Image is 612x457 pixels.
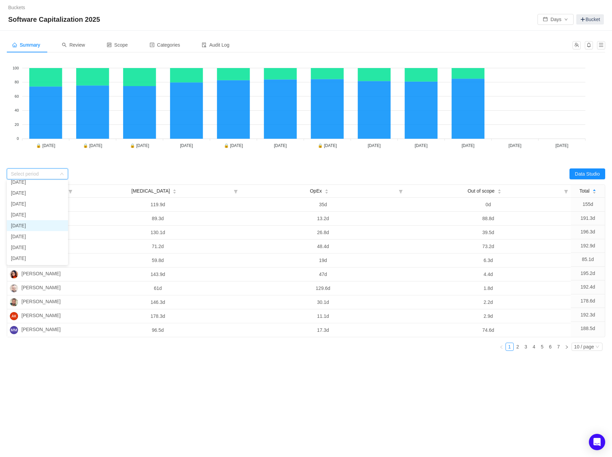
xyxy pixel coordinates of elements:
[514,343,522,350] a: 2
[231,185,241,197] i: icon: filter
[15,123,19,127] tspan: 20
[7,198,68,209] li: [DATE]
[406,267,571,281] td: 4.4d
[571,253,605,267] td: 85.1d
[75,240,241,254] td: 71.2d
[325,189,328,191] i: icon: caret-up
[547,343,554,350] a: 6
[7,209,68,220] li: [DATE]
[17,136,19,141] tspan: 0
[325,191,328,193] i: icon: caret-down
[585,41,593,49] button: icon: bell
[241,323,406,337] td: 17.3d
[569,168,605,179] button: Data Studio
[571,239,605,253] td: 192.9d
[396,185,406,197] i: icon: filter
[10,284,18,292] img: SH
[497,191,501,193] i: icon: caret-down
[10,326,18,334] img: MM
[571,267,605,281] td: 195.2d
[107,43,112,47] i: icon: control
[539,343,546,350] a: 5
[66,185,75,197] i: icon: filter
[21,312,61,320] span: [PERSON_NAME]
[555,343,562,350] a: 7
[241,240,406,254] td: 48.4d
[563,343,571,351] li: Next Page
[530,343,538,350] a: 4
[592,191,596,193] i: icon: caret-down
[561,185,571,197] i: icon: filter
[75,323,241,337] td: 96.5d
[150,43,154,47] i: icon: profile
[241,254,406,267] td: 19d
[15,108,19,112] tspan: 40
[368,143,381,148] tspan: [DATE]
[406,240,571,254] td: 73.2d
[83,143,102,148] tspan: 🔒 [DATE]
[241,281,406,295] td: 129.6d
[576,14,604,25] a: Bucket
[579,187,590,195] span: Total
[241,198,406,212] td: 35d
[556,143,568,148] tspan: [DATE]
[571,322,605,336] td: 188.5d
[592,188,596,193] div: Sort
[499,345,503,349] i: icon: left
[530,343,538,351] li: 4
[75,254,241,267] td: 59.8d
[406,198,571,212] td: 0d
[274,143,287,148] tspan: [DATE]
[241,212,406,226] td: 13.2d
[21,326,61,334] span: [PERSON_NAME]
[406,295,571,309] td: 2.2d
[62,43,67,47] i: icon: search
[75,281,241,295] td: 61d
[7,187,68,198] li: [DATE]
[318,143,337,148] tspan: 🔒 [DATE]
[571,308,605,322] td: 192.3d
[75,267,241,281] td: 143.9d
[574,343,594,350] div: 10 / page
[12,43,17,47] i: icon: home
[573,41,581,49] button: icon: team
[571,280,605,294] td: 192.4d
[21,270,61,278] span: [PERSON_NAME]
[12,42,40,48] span: Summary
[131,187,170,195] span: [MEDICAL_DATA]
[571,198,605,212] td: 155d
[497,188,501,193] div: Sort
[497,189,501,191] i: icon: caret-up
[241,226,406,240] td: 26.8d
[406,212,571,226] td: 88.8d
[10,270,18,278] img: RS
[130,143,149,148] tspan: 🔒 [DATE]
[36,143,55,148] tspan: 🔒 [DATE]
[565,345,569,349] i: icon: right
[537,14,574,25] button: icon: calendarDaysicon: down
[509,143,522,148] tspan: [DATE]
[75,198,241,212] td: 119.9d
[406,323,571,337] td: 74.6d
[7,242,68,253] li: [DATE]
[406,226,571,240] td: 39.5d
[310,187,322,195] span: OpEx
[7,231,68,242] li: [DATE]
[415,143,428,148] tspan: [DATE]
[180,143,193,148] tspan: [DATE]
[325,188,329,193] div: Sort
[406,309,571,323] td: 2.9d
[7,253,68,264] li: [DATE]
[224,143,243,148] tspan: 🔒 [DATE]
[75,309,241,323] td: 178.3d
[538,343,546,351] li: 5
[406,281,571,295] td: 1.8d
[241,267,406,281] td: 47d
[571,225,605,239] td: 196.3d
[546,343,555,351] li: 6
[8,14,104,25] span: Software Capitalization 2025
[21,298,61,306] span: [PERSON_NAME]
[571,212,605,226] td: 191.3d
